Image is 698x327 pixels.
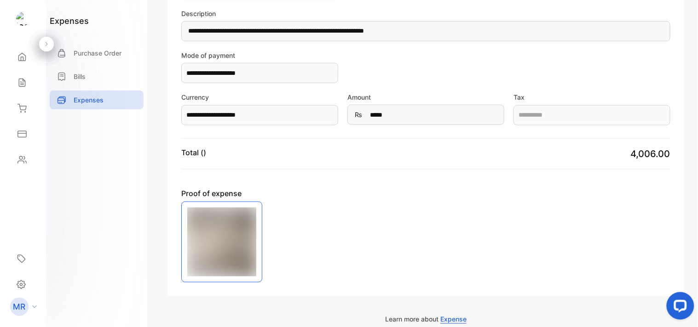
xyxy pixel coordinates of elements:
img: Business Picture [187,208,256,276]
iframe: LiveChat chat widget [659,288,698,327]
span: Proof of expense [181,188,358,199]
a: Expenses [50,90,144,109]
label: Amount [347,92,504,102]
label: Mode of payment [181,51,338,60]
p: Total () [181,147,206,158]
p: MR [13,301,26,313]
p: Expenses [74,95,104,105]
label: Currency [181,92,338,102]
p: Bills [74,72,86,81]
label: Tax [513,92,670,102]
p: Learn more about [167,315,684,324]
a: Purchase Order [50,44,144,62]
h1: expenses [50,15,89,27]
label: Description [181,9,670,18]
p: Purchase Order [74,48,121,58]
img: logo [16,12,30,26]
a: Bills [50,67,144,86]
span: Expense [440,316,467,324]
span: 4,006.00 [631,148,670,159]
span: ₨ [355,110,362,119]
